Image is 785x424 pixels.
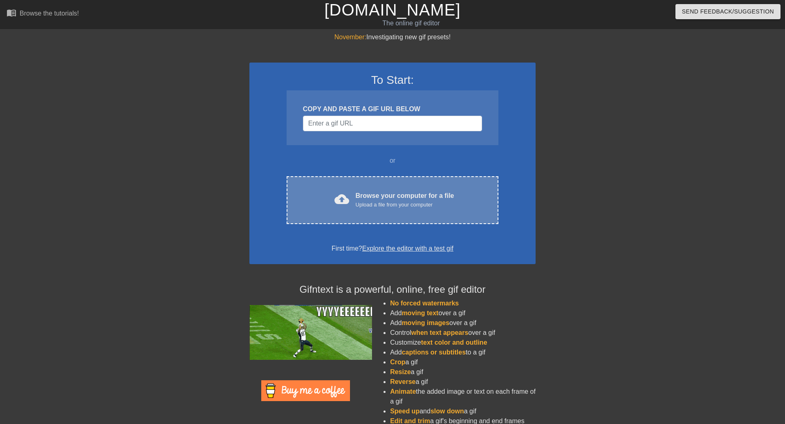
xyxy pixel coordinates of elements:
span: Send Feedback/Suggestion [682,7,774,17]
li: Add to a gif [390,348,536,357]
span: November: [334,34,366,40]
div: Browse your computer for a file [356,191,454,209]
span: Reverse [390,378,415,385]
span: slow down [431,408,464,415]
div: or [271,156,514,166]
div: Browse the tutorials! [20,10,79,17]
li: a gif [390,357,536,367]
a: Browse the tutorials! [7,8,79,20]
li: Add over a gif [390,318,536,328]
span: Crop [390,359,405,366]
h4: Gifntext is a powerful, online, free gif editor [249,284,536,296]
li: a gif [390,367,536,377]
span: moving images [402,319,449,326]
div: The online gif editor [266,18,556,28]
span: captions or subtitles [402,349,466,356]
span: No forced watermarks [390,300,459,307]
span: Resize [390,368,411,375]
span: text color and outline [421,339,487,346]
h3: To Start: [260,73,525,87]
li: and a gif [390,406,536,416]
span: moving text [402,310,439,316]
div: First time? [260,244,525,254]
input: Username [303,116,482,131]
li: the added image or text on each frame of a gif [390,387,536,406]
span: when text appears [411,329,469,336]
span: Animate [390,388,416,395]
li: a gif [390,377,536,387]
div: Upload a file from your computer [356,201,454,209]
img: Buy Me A Coffee [261,380,350,401]
img: football_small.gif [249,305,372,360]
button: Send Feedback/Suggestion [675,4,781,19]
span: cloud_upload [334,192,349,206]
div: Investigating new gif presets! [249,32,536,42]
li: Control over a gif [390,328,536,338]
span: Speed up [390,408,419,415]
span: menu_book [7,8,16,18]
a: [DOMAIN_NAME] [324,1,460,19]
a: Explore the editor with a test gif [362,245,453,252]
li: Customize [390,338,536,348]
li: Add over a gif [390,308,536,318]
div: COPY AND PASTE A GIF URL BELOW [303,104,482,114]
